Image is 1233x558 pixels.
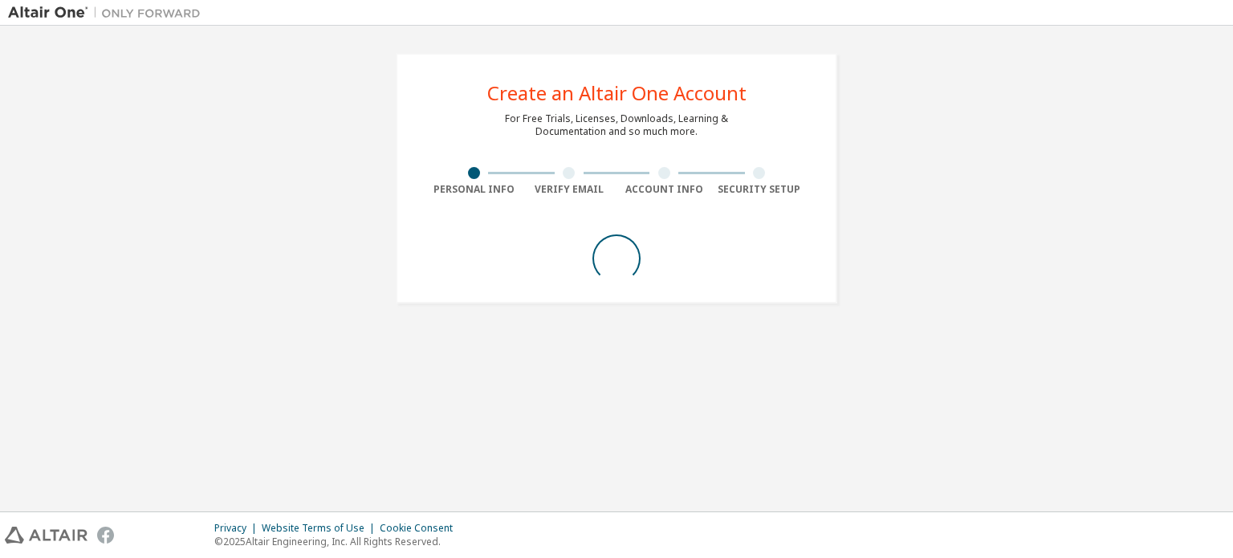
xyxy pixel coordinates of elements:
div: Account Info [616,183,712,196]
div: Cookie Consent [380,522,462,535]
div: Website Terms of Use [262,522,380,535]
div: For Free Trials, Licenses, Downloads, Learning & Documentation and so much more. [505,112,728,138]
div: Create an Altair One Account [487,83,747,103]
img: Altair One [8,5,209,21]
div: Personal Info [426,183,522,196]
div: Privacy [214,522,262,535]
div: Security Setup [712,183,808,196]
div: Verify Email [522,183,617,196]
img: altair_logo.svg [5,527,87,544]
p: © 2025 Altair Engineering, Inc. All Rights Reserved. [214,535,462,548]
img: facebook.svg [97,527,114,544]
